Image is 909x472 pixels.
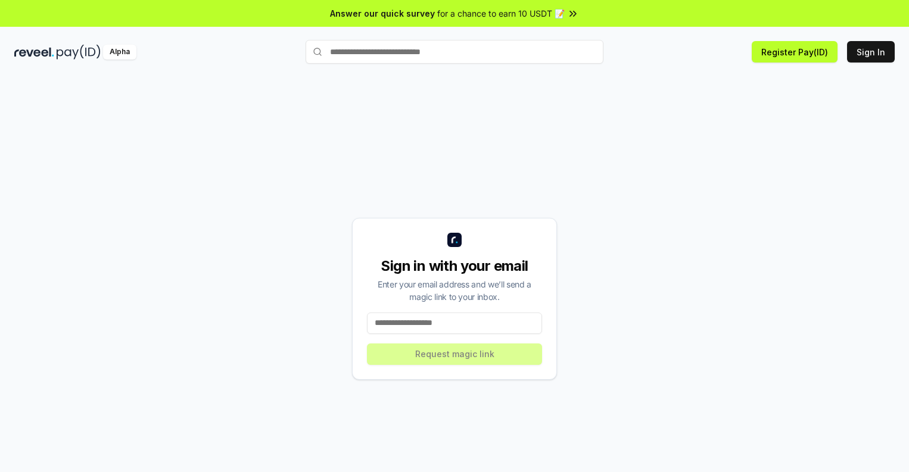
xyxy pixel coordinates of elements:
span: for a chance to earn 10 USDT 📝 [437,7,565,20]
div: Sign in with your email [367,257,542,276]
span: Answer our quick survey [330,7,435,20]
div: Enter your email address and we’ll send a magic link to your inbox. [367,278,542,303]
button: Sign In [847,41,895,62]
img: logo_small [447,233,462,247]
div: Alpha [103,45,136,60]
img: pay_id [57,45,101,60]
img: reveel_dark [14,45,54,60]
button: Register Pay(ID) [752,41,838,62]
